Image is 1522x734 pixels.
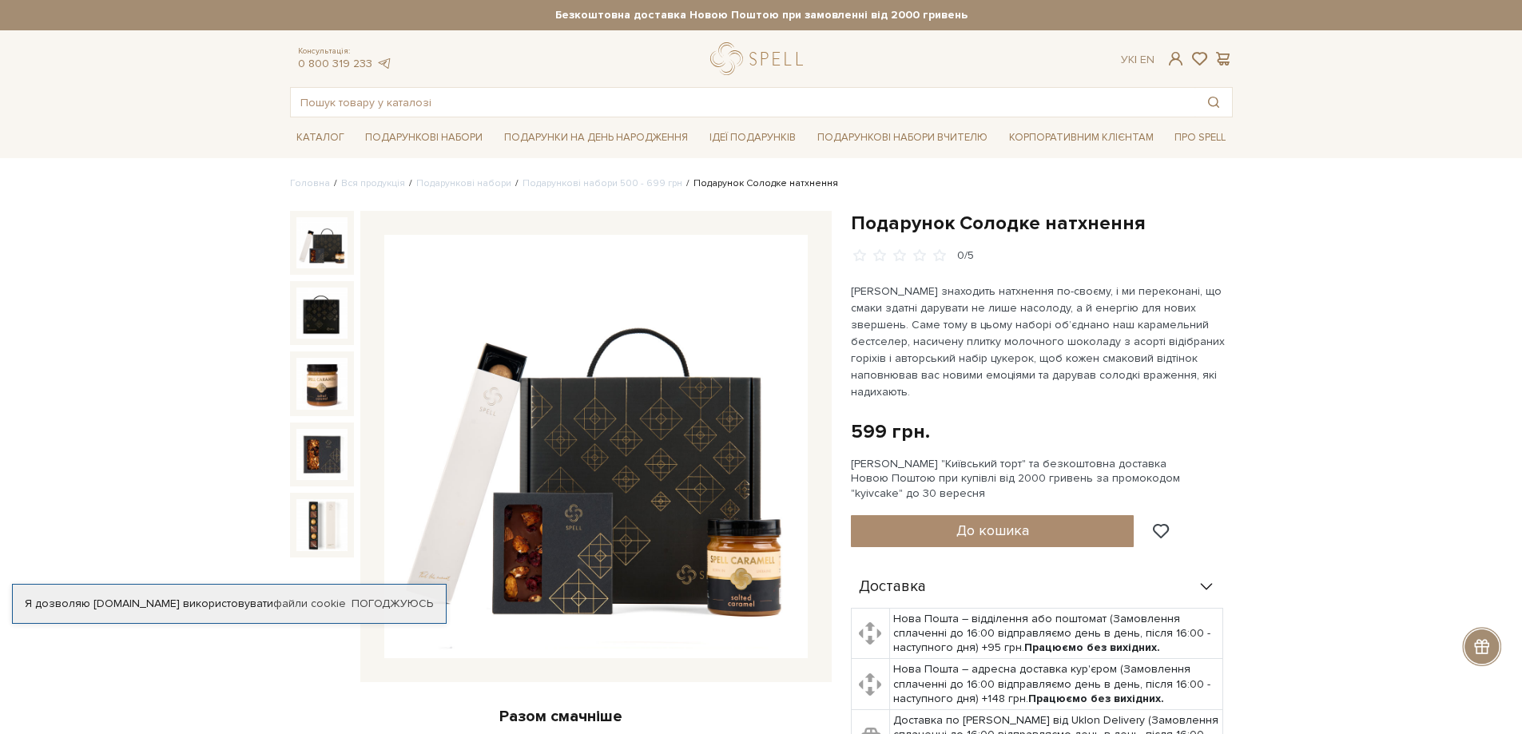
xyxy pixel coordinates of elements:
[384,235,808,658] img: Подарунок Солодке натхнення
[298,46,392,57] span: Консультація:
[273,597,346,610] a: файли cookie
[811,124,994,151] a: Подарункові набори Вчителю
[341,177,405,189] a: Вся продукція
[416,177,511,189] a: Подарункові набори
[1003,125,1160,150] a: Корпоративним клієнтам
[359,125,489,150] a: Подарункові набори
[851,515,1135,547] button: До кошика
[851,419,930,444] div: 599 грн.
[703,125,802,150] a: Ідеї подарунків
[1135,53,1137,66] span: |
[298,57,372,70] a: 0 800 319 233
[859,580,926,594] span: Доставка
[290,177,330,189] a: Головна
[1121,53,1154,67] div: Ук
[1028,692,1164,705] b: Працюємо без вихідних.
[1024,641,1160,654] b: Працюємо без вихідних.
[851,283,1226,400] p: [PERSON_NAME] знаходить натхнення по-своєму, і ми переконані, що смаки здатні дарувати не лише на...
[1195,88,1232,117] button: Пошук товару у каталозі
[296,429,348,480] img: Подарунок Солодке натхнення
[376,57,392,70] a: telegram
[710,42,810,75] a: logo
[890,659,1223,710] td: Нова Пошта – адресна доставка кур'єром (Замовлення сплаченні до 16:00 відправляємо день в день, п...
[296,358,348,409] img: Подарунок Солодке натхнення
[682,177,838,191] li: Подарунок Солодке натхнення
[851,211,1233,236] h1: Подарунок Солодке натхнення
[290,706,832,727] div: Разом смачніше
[851,457,1233,501] div: [PERSON_NAME] "Київський торт" та безкоштовна доставка Новою Поштою при купівлі від 2000 гривень ...
[957,248,974,264] div: 0/5
[296,499,348,550] img: Подарунок Солодке натхнення
[498,125,694,150] a: Подарунки на День народження
[13,597,446,611] div: Я дозволяю [DOMAIN_NAME] використовувати
[523,177,682,189] a: Подарункові набори 500 - 699 грн
[352,597,433,611] a: Погоджуюсь
[296,288,348,339] img: Подарунок Солодке натхнення
[291,88,1195,117] input: Пошук товару у каталозі
[1140,53,1154,66] a: En
[1168,125,1232,150] a: Про Spell
[890,608,1223,659] td: Нова Пошта – відділення або поштомат (Замовлення сплаченні до 16:00 відправляємо день в день, піс...
[956,522,1029,539] span: До кошика
[290,125,351,150] a: Каталог
[296,217,348,268] img: Подарунок Солодке натхнення
[290,8,1233,22] strong: Безкоштовна доставка Новою Поштою при замовленні від 2000 гривень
